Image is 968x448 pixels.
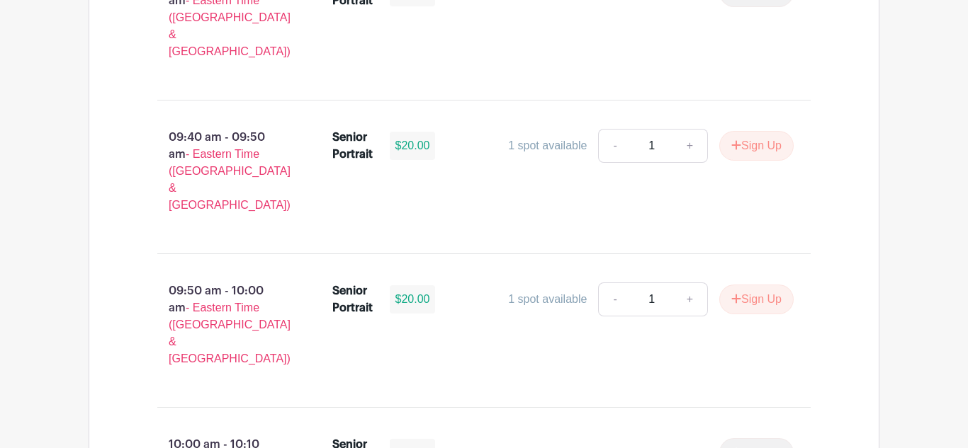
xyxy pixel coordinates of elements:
div: Senior Portrait [332,282,373,316]
span: - Eastern Time ([GEOGRAPHIC_DATA] & [GEOGRAPHIC_DATA]) [169,148,291,211]
div: 1 spot available [508,137,587,154]
a: + [672,129,708,163]
div: Senior Portrait [332,129,373,163]
div: $20.00 [390,285,436,314]
button: Sign Up [719,131,794,161]
a: - [598,282,631,316]
button: Sign Up [719,285,794,314]
a: - [598,129,631,163]
p: 09:50 am - 10:00 am [135,277,310,373]
div: $20.00 [390,132,436,160]
span: - Eastern Time ([GEOGRAPHIC_DATA] & [GEOGRAPHIC_DATA]) [169,301,291,364]
a: + [672,282,708,316]
div: 1 spot available [508,291,587,308]
p: 09:40 am - 09:50 am [135,123,310,219]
